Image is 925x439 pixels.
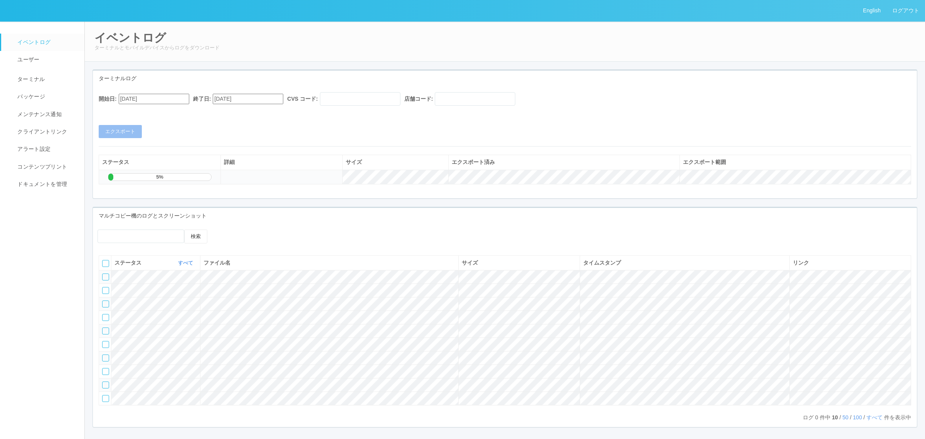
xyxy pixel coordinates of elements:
[1,106,91,123] a: メンテナンス通知
[102,158,217,166] div: ステータス
[1,158,91,176] a: コンテンツプリント
[1,51,91,68] a: ユーザー
[15,111,62,117] span: メンテナンス通知
[287,95,318,103] label: CVS コード:
[1,69,91,88] a: ターミナル
[93,71,917,86] div: ターミナルログ
[178,260,195,266] a: すべて
[1,88,91,105] a: パッケージ
[99,95,117,103] label: 開始日:
[346,158,445,166] div: サイズ
[814,414,820,420] span: 0
[803,414,911,422] p: ログ 件中 / / / 件を表示中
[94,44,915,52] p: ターミナルとモバイルデバイスからログをダウンロード
[15,56,39,62] span: ユーザー
[193,95,211,103] label: 終了日:
[93,208,917,224] div: マルチコピー機のログとスクリーンショット
[1,34,91,51] a: イベントログ
[1,176,91,193] a: ドキュメントを管理
[184,230,207,243] button: 検索
[15,181,67,187] span: ドキュメントを管理
[793,259,908,267] div: リンク
[114,259,143,267] span: ステータス
[108,173,211,181] span: 5 %
[15,39,50,45] span: イベントログ
[15,164,67,170] span: コンテンツプリント
[404,95,433,103] label: 店舗コード:
[843,414,849,420] a: 50
[15,146,50,152] span: アラート設定
[583,260,621,266] span: タイムスタンプ
[224,158,339,166] div: 詳細
[176,259,197,267] button: すべて
[683,158,908,166] div: エクスポート範囲
[462,260,478,266] span: サイズ
[15,93,45,100] span: パッケージ
[203,260,230,266] span: ファイル名
[853,414,862,420] a: 100
[99,125,142,138] button: エクスポート
[15,76,45,82] span: ターミナル
[832,414,838,420] span: 10
[866,414,884,420] a: すべて
[1,123,91,140] a: クライアントリンク
[452,158,676,166] div: エクスポート済み
[15,128,67,135] span: クライアントリンク
[1,140,91,158] a: アラート設定
[94,31,915,44] h2: イベントログ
